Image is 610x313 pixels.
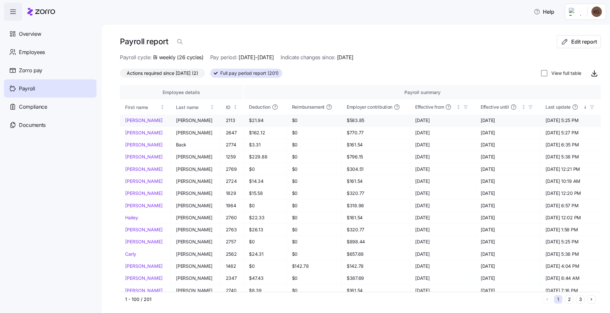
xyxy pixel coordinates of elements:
[176,263,215,269] span: [PERSON_NAME]
[292,287,336,294] span: $0
[292,251,336,257] span: $0
[176,238,215,245] span: [PERSON_NAME]
[415,287,470,294] span: [DATE]
[415,214,470,221] span: [DATE]
[249,129,281,136] span: $162.12
[545,287,596,294] span: [DATE] 7:16 PM
[125,202,165,209] a: [PERSON_NAME]
[337,53,354,61] span: [DATE]
[545,178,596,184] span: [DATE] 10:19 AM
[19,103,47,111] span: Compliance
[19,30,41,38] span: Overview
[347,178,404,184] span: $161.54
[415,104,444,110] span: Effective from
[125,251,165,257] a: Carly
[4,25,96,43] a: Overview
[415,251,470,257] span: [DATE]
[176,129,215,136] span: [PERSON_NAME]
[125,190,165,197] a: [PERSON_NAME]
[249,178,281,184] span: $14.34
[481,226,535,233] span: [DATE]
[226,238,239,245] span: 2757
[4,61,96,79] a: Zorro pay
[125,263,165,269] a: [PERSON_NAME]
[176,117,215,124] span: [PERSON_NAME]
[415,166,470,172] span: [DATE]
[456,105,461,109] div: Not sorted
[249,238,281,245] span: $0
[545,104,571,110] span: Last update
[210,105,214,109] div: Not sorted
[171,100,220,115] th: Last nameNot sorted
[226,214,239,221] span: 2760
[226,129,239,136] span: 2647
[292,226,336,233] span: $0
[481,214,535,221] span: [DATE]
[249,166,281,172] span: $0
[125,238,165,245] a: [PERSON_NAME]
[534,8,554,16] span: Help
[545,251,596,257] span: [DATE] 5:36 PM
[120,36,168,47] h1: Payroll report
[249,190,281,197] span: $15.58
[545,226,596,233] span: [DATE] 1:58 PM
[545,190,596,197] span: [DATE] 12:20 PM
[347,226,404,233] span: $320.77
[249,89,596,96] div: Payroll summary
[545,275,596,281] span: [DATE] 8:44 AM
[233,105,238,109] div: Not sorted
[226,263,239,269] span: 1462
[249,154,281,160] span: $229.88
[415,117,470,124] span: [DATE]
[281,53,336,61] span: Indicate changes since:
[521,105,526,109] div: Not sorted
[160,105,165,109] div: Not sorted
[249,117,281,124] span: $21.94
[587,295,596,304] button: Next page
[529,5,559,18] button: Help
[415,190,470,197] span: [DATE]
[481,178,535,184] span: [DATE]
[545,154,596,160] span: [DATE] 5:38 PM
[176,202,215,209] span: [PERSON_NAME]
[120,100,171,115] th: First nameNot sorted
[4,43,96,61] a: Employees
[347,166,404,172] span: $304.51
[415,129,470,136] span: [DATE]
[221,100,244,115] th: IDNot sorted
[226,190,239,197] span: 1829
[125,296,540,303] div: 1 - 100 / 201
[292,154,336,160] span: $0
[292,190,336,197] span: $0
[176,287,215,294] span: [PERSON_NAME]
[226,142,239,148] span: 2774
[545,129,596,136] span: [DATE] 5:27 PM
[565,295,574,304] button: 2
[347,104,392,110] span: Employer contribution
[415,178,470,184] span: [DATE]
[125,178,165,184] a: [PERSON_NAME]
[249,263,281,269] span: $0
[125,142,165,148] a: [PERSON_NAME]
[481,166,535,172] span: [DATE]
[19,66,42,75] span: Zorro pay
[226,166,239,172] span: 2769
[415,275,470,281] span: [DATE]
[125,89,238,96] div: Employee details
[545,142,596,148] span: [DATE] 6:35 PM
[347,190,404,197] span: $320.77
[415,238,470,245] span: [DATE]
[415,154,470,160] span: [DATE]
[210,53,237,61] span: Pay period:
[292,178,336,184] span: $0
[19,121,46,129] span: Documents
[540,100,601,115] th: Last updateSorted descending
[220,69,279,77] span: Full pay period report (201)
[292,142,336,148] span: $0
[226,202,239,209] span: 1964
[249,226,281,233] span: $26.13
[347,287,404,294] span: $161.54
[481,117,535,124] span: [DATE]
[4,79,96,98] a: Payroll
[292,214,336,221] span: $0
